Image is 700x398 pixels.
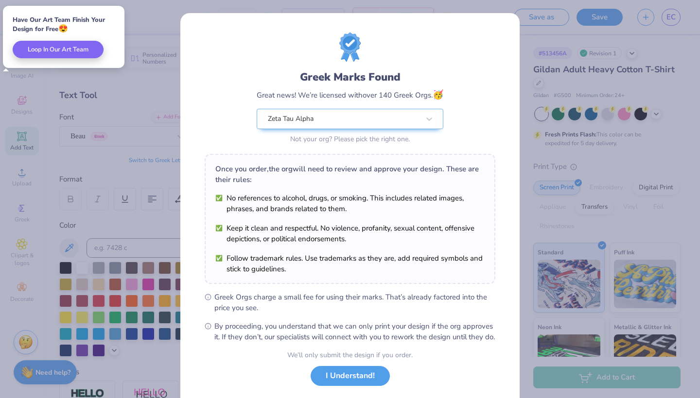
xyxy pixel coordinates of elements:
div: Greek Marks Found [257,69,443,85]
img: license-marks-badge.png [339,33,361,62]
div: Not your org? Please pick the right one. [257,134,443,144]
span: 🥳 [433,89,443,100]
span: By proceeding, you understand that we can only print your design if the org approves it. If they ... [214,321,495,342]
span: Greek Orgs charge a small fee for using their marks. That’s already factored into the price you see. [214,292,495,313]
button: I Understand! [311,366,390,386]
li: No references to alcohol, drugs, or smoking. This includes related images, phrases, and brands re... [215,193,485,214]
li: Follow trademark rules. Use trademarks as they are, add required symbols and stick to guidelines. [215,253,485,274]
li: Keep it clean and respectful. No violence, profanity, sexual content, offensive depictions, or po... [215,223,485,244]
div: We’ll only submit the design if you order. [287,350,413,360]
div: Once you order, the org will need to review and approve your design. These are their rules: [215,164,485,185]
div: Great news! We’re licensed with over 140 Greek Orgs. [257,88,443,101]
